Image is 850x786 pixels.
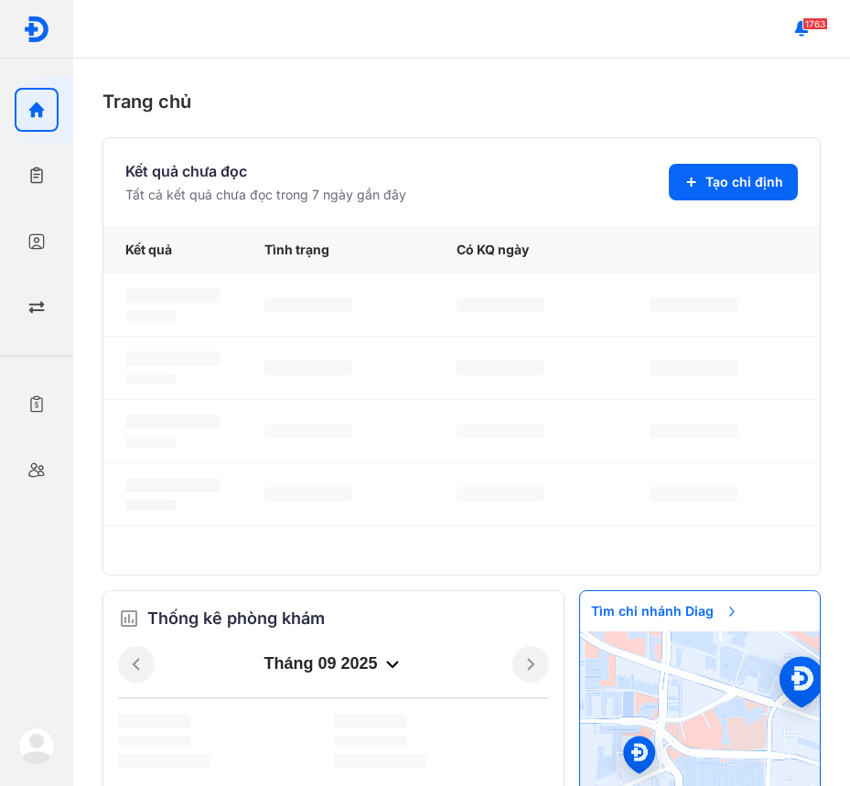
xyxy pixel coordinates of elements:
span: ‌ [334,754,425,769]
span: ‌ [118,754,210,769]
div: Tất cả kết quả chưa đọc trong 7 ngày gần đây [125,186,406,204]
span: ‌ [125,288,221,303]
span: ‌ [264,361,352,375]
span: ‌ [125,478,221,492]
span: ‌ [650,487,737,501]
span: ‌ [118,714,191,728]
span: ‌ [125,415,221,429]
span: ‌ [334,736,407,747]
span: ‌ [118,736,191,747]
span: 1763 [802,17,828,30]
div: Trang chủ [102,88,821,115]
span: ‌ [125,500,177,511]
span: ‌ [457,424,544,438]
div: Có KQ ngày [435,226,627,274]
span: Tạo chỉ định [705,173,783,191]
img: logo [18,727,55,764]
span: Thống kê phòng khám [147,606,325,631]
span: ‌ [125,310,177,321]
img: logo [23,16,50,43]
span: ‌ [457,297,544,312]
span: ‌ [264,487,352,501]
span: ‌ [650,361,737,375]
div: Kết quả chưa đọc [125,160,406,182]
span: ‌ [125,351,221,366]
span: ‌ [650,424,737,438]
span: ‌ [264,297,352,312]
div: Kết quả [103,226,242,274]
button: Tạo chỉ định [669,164,798,200]
div: tháng 09 2025 [155,653,512,675]
span: ‌ [457,487,544,501]
span: ‌ [264,424,352,438]
span: ‌ [125,373,177,384]
span: ‌ [334,714,407,728]
div: Tình trạng [242,226,435,274]
span: ‌ [125,436,177,447]
span: ‌ [650,297,737,312]
span: ‌ [457,361,544,375]
span: Tìm chi nhánh Diag [580,591,750,631]
img: order.5a6da16c.svg [118,608,140,630]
